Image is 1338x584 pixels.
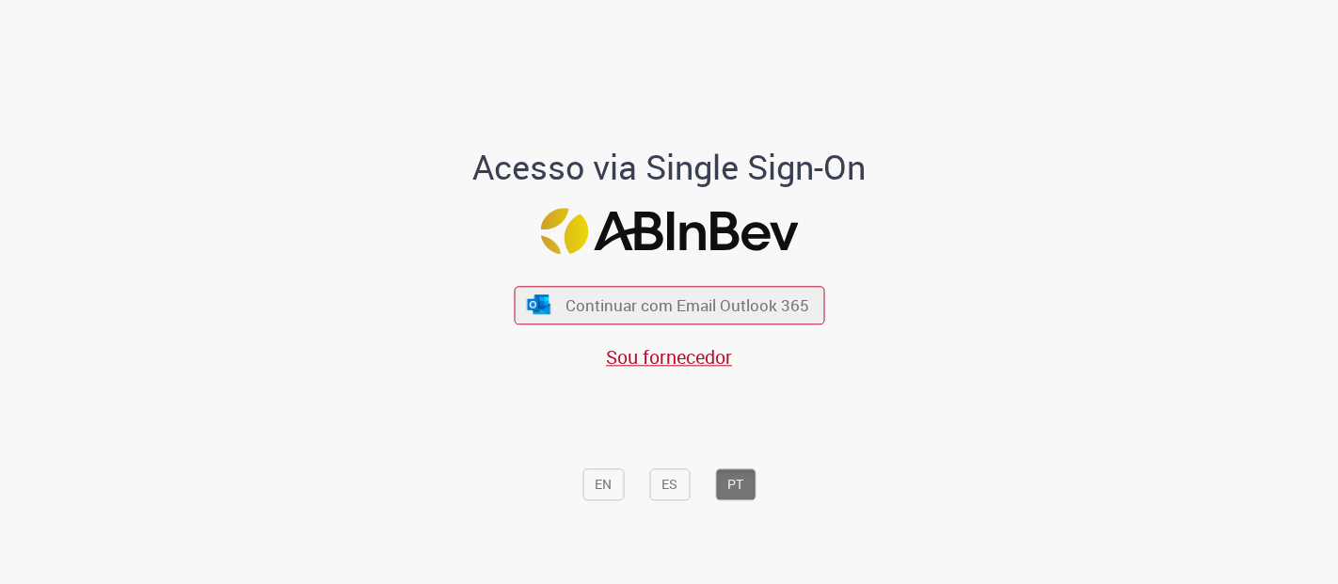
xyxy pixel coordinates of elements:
img: Logo ABInBev [540,209,798,255]
span: Continuar com Email Outlook 365 [565,294,809,316]
a: Sou fornecedor [606,344,732,370]
img: ícone Azure/Microsoft 360 [526,294,552,314]
button: PT [715,468,756,500]
h1: Acesso via Single Sign-On [408,149,931,186]
button: EN [582,468,624,500]
button: ES [649,468,690,500]
button: ícone Azure/Microsoft 360 Continuar com Email Outlook 365 [514,286,824,324]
